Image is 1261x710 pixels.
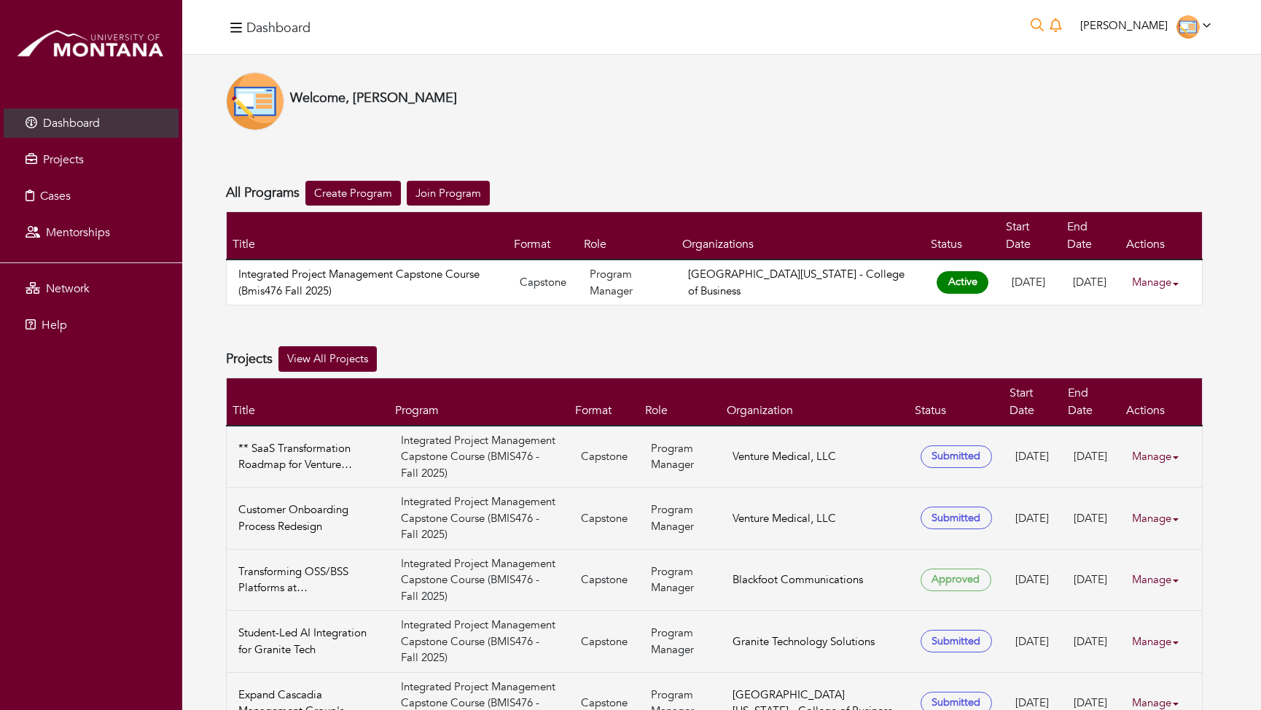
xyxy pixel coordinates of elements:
td: [DATE] [1000,260,1061,305]
td: [DATE] [1004,549,1063,611]
span: Network [46,281,90,297]
a: Transforming OSS/BSS Platforms at [GEOGRAPHIC_DATA] [238,563,378,596]
td: [DATE] [1062,549,1120,611]
td: Program Manager [639,488,720,550]
span: Submitted [921,507,992,529]
td: [DATE] [1004,488,1063,550]
td: Integrated Project Management Capstone Course (BMIS476 - Fall 2025) [389,549,569,611]
th: Role [578,212,676,260]
a: Venture Medical, LLC [733,449,836,464]
th: Start Date [1004,378,1063,426]
th: Organization [721,378,909,426]
img: Educator-Icon-31d5a1e457ca3f5474c6b92ab10a5d5101c9f8fbafba7b88091835f1a8db102f.png [1176,15,1200,39]
a: Projects [4,145,179,174]
a: [GEOGRAPHIC_DATA][US_STATE] - College of Business [688,267,905,298]
span: Dashboard [43,115,100,131]
a: Create Program [305,181,401,206]
span: Approved [921,569,991,591]
a: Cases [4,182,179,211]
a: Manage [1132,504,1190,533]
a: Integrated Project Management Capstone Course (Bmis476 Fall 2025) [238,266,496,299]
a: Granite Technology Solutions [733,634,875,649]
td: Program Manager [639,426,720,488]
a: Help [4,311,179,340]
td: Program Manager [639,549,720,611]
span: Submitted [921,445,992,468]
th: Role [639,378,720,426]
span: Mentorships [46,225,110,241]
a: Manage [1132,268,1190,297]
h4: Projects [226,351,273,367]
span: Help [42,317,67,333]
td: [DATE] [1062,426,1120,488]
span: Projects [43,152,84,168]
a: Join Program [407,181,490,206]
a: Student-Led AI Integration for Granite Tech [238,625,378,658]
span: Active [937,271,988,294]
a: Venture Medical, LLC [733,511,836,526]
a: Manage [1132,628,1190,656]
th: Status [925,212,1000,260]
a: View All Projects [278,346,377,372]
span: Submitted [921,630,992,652]
a: Mentorships [4,218,179,247]
td: Integrated Project Management Capstone Course (BMIS476 - Fall 2025) [389,426,569,488]
td: Capstone [569,426,639,488]
th: Actions [1120,212,1203,260]
td: Capstone [569,549,639,611]
h4: All Programs [226,185,300,201]
img: Educator-Icon-31d5a1e457ca3f5474c6b92ab10a5d5101c9f8fbafba7b88091835f1a8db102f.png [226,72,284,130]
th: End Date [1062,378,1120,426]
th: Program [389,378,569,426]
td: Capstone [569,488,639,550]
img: montana_logo.png [15,26,168,64]
a: Blackfoot Communications [733,572,863,587]
td: Capstone [569,611,639,673]
span: [PERSON_NAME] [1080,18,1168,33]
a: Manage [1132,566,1190,594]
a: Dashboard [4,109,179,138]
th: Format [569,378,639,426]
a: [PERSON_NAME] [1074,18,1217,33]
td: [DATE] [1062,611,1120,673]
td: [DATE] [1004,611,1063,673]
th: Status [909,378,1004,426]
h4: Dashboard [246,20,311,36]
th: Actions [1120,378,1203,426]
th: End Date [1061,212,1120,260]
td: [DATE] [1061,260,1120,305]
th: Start Date [1000,212,1061,260]
th: Format [508,212,578,260]
td: Program Manager [639,611,720,673]
td: Integrated Project Management Capstone Course (BMIS476 - Fall 2025) [389,611,569,673]
th: Organizations [676,212,925,260]
th: Title [227,378,389,426]
td: [DATE] [1004,426,1063,488]
a: Customer Onboarding Process Redesign [238,502,378,534]
th: Title [227,212,509,260]
a: Network [4,274,179,303]
a: Manage [1132,442,1190,471]
td: Integrated Project Management Capstone Course (BMIS476 - Fall 2025) [389,488,569,550]
td: Capstone [508,260,578,305]
td: Program Manager [578,260,676,305]
td: [DATE] [1062,488,1120,550]
a: ** SaaS Transformation Roadmap for Venture Medical [238,440,378,473]
span: Cases [40,188,71,204]
h4: Welcome, [PERSON_NAME] [290,90,457,106]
